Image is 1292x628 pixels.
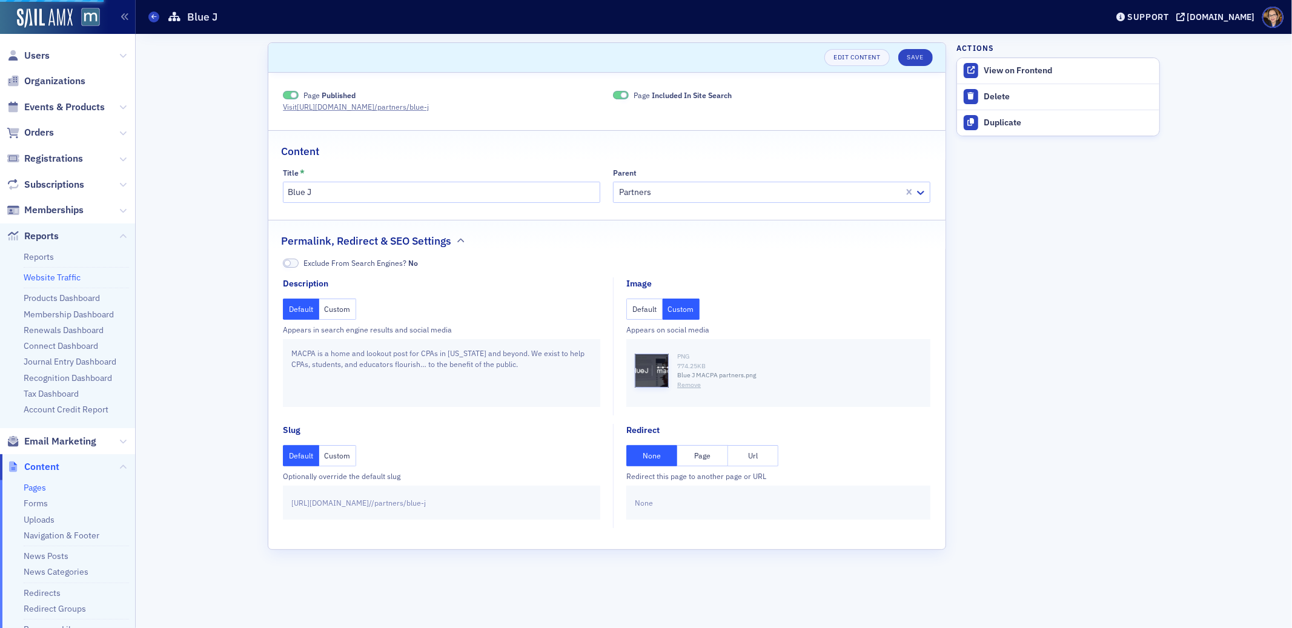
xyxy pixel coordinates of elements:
[7,126,54,139] a: Orders
[7,49,50,62] a: Users
[898,49,933,66] button: Save
[634,90,732,101] span: Page
[303,257,418,268] span: Exclude From Search Engines?
[677,362,922,371] div: 774.25 KB
[984,91,1153,102] div: Delete
[7,74,85,88] a: Organizations
[81,8,100,27] img: SailAMX
[24,388,79,399] a: Tax Dashboard
[322,90,356,100] span: Published
[283,259,299,268] span: No
[626,424,660,437] div: Redirect
[613,168,637,177] div: Parent
[626,324,930,335] div: Appears on social media
[1176,13,1259,21] button: [DOMAIN_NAME]
[677,352,922,362] div: PNG
[626,486,930,520] div: None
[677,371,757,380] span: Blue J MACPA partners.png
[957,84,1159,110] button: Delete
[24,230,59,243] span: Reports
[283,277,328,290] div: Description
[283,339,600,407] div: MACPA is a home and lookout post for CPAs in [US_STATE] and beyond. We exist to help CPAs, studen...
[7,230,59,243] a: Reports
[677,445,728,466] button: Page
[24,251,54,262] a: Reports
[24,566,88,577] a: News Categories
[24,514,55,525] a: Uploads
[187,10,217,24] h1: Blue J
[283,471,600,481] div: Optionally override the default slug
[984,117,1153,128] div: Duplicate
[283,168,299,177] div: Title
[24,325,104,335] a: Renewals Dashboard
[24,603,86,614] a: Redirect Groups
[728,445,779,466] button: Url
[283,101,440,112] a: Visit[URL][DOMAIN_NAME]/partners/blue-j
[17,8,73,28] img: SailAMX
[319,299,357,320] button: Custom
[24,203,84,217] span: Memberships
[283,445,319,466] button: Default
[663,299,700,320] button: Custom
[677,380,701,390] button: Remove
[956,42,994,53] h4: Actions
[24,101,105,114] span: Events & Products
[984,65,1153,76] div: View on Frontend
[24,49,50,62] span: Users
[613,91,629,100] span: Included In Site Search
[73,8,100,28] a: View Homepage
[24,152,83,165] span: Registrations
[957,58,1159,84] a: View on Frontend
[303,90,356,101] span: Page
[281,233,451,249] h2: Permalink, Redirect & SEO Settings
[24,404,108,415] a: Account Credit Report
[283,299,319,320] button: Default
[1127,12,1169,22] div: Support
[957,110,1159,136] button: Duplicate
[24,460,59,474] span: Content
[24,530,99,541] a: Navigation & Footer
[7,101,105,114] a: Events & Products
[626,445,677,466] button: None
[626,299,663,320] button: Default
[24,309,114,320] a: Membership Dashboard
[7,178,84,191] a: Subscriptions
[7,203,84,217] a: Memberships
[24,126,54,139] span: Orders
[283,324,600,335] div: Appears in search engine results and social media
[7,435,96,448] a: Email Marketing
[24,272,81,283] a: Website Traffic
[24,498,48,509] a: Forms
[24,178,84,191] span: Subscriptions
[1262,7,1284,28] span: Profile
[24,435,96,448] span: Email Marketing
[7,460,59,474] a: Content
[24,340,98,351] a: Connect Dashboard
[824,49,889,66] a: Edit Content
[406,497,426,508] span: blue-j
[7,152,83,165] a: Registrations
[24,74,85,88] span: Organizations
[24,293,100,303] a: Products Dashboard
[652,90,732,100] span: Included In Site Search
[24,482,46,493] a: Pages
[1187,12,1255,22] div: [DOMAIN_NAME]
[408,258,418,268] span: No
[300,168,305,177] abbr: This field is required
[24,550,68,561] a: News Posts
[24,587,61,598] a: Redirects
[319,445,357,466] button: Custom
[291,497,406,508] span: [URL][DOMAIN_NAME] / /partners/
[24,356,116,367] a: Journal Entry Dashboard
[283,424,300,437] div: Slug
[281,144,319,159] h2: Content
[24,372,112,383] a: Recognition Dashboard
[626,277,652,290] div: Image
[626,471,930,481] div: Redirect this page to another page or URL
[283,91,299,100] span: Published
